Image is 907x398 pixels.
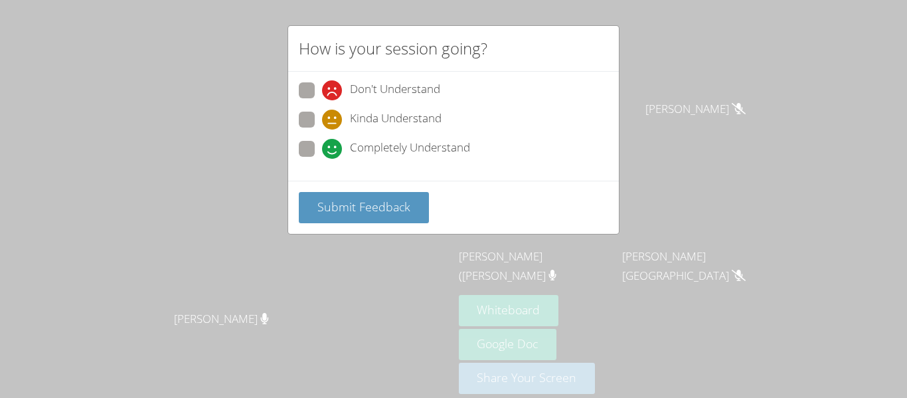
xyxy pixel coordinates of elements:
h2: How is your session going? [299,37,487,60]
button: Submit Feedback [299,192,429,223]
span: Kinda Understand [350,110,442,130]
span: Completely Understand [350,139,470,159]
span: Don't Understand [350,80,440,100]
span: Submit Feedback [317,199,410,215]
